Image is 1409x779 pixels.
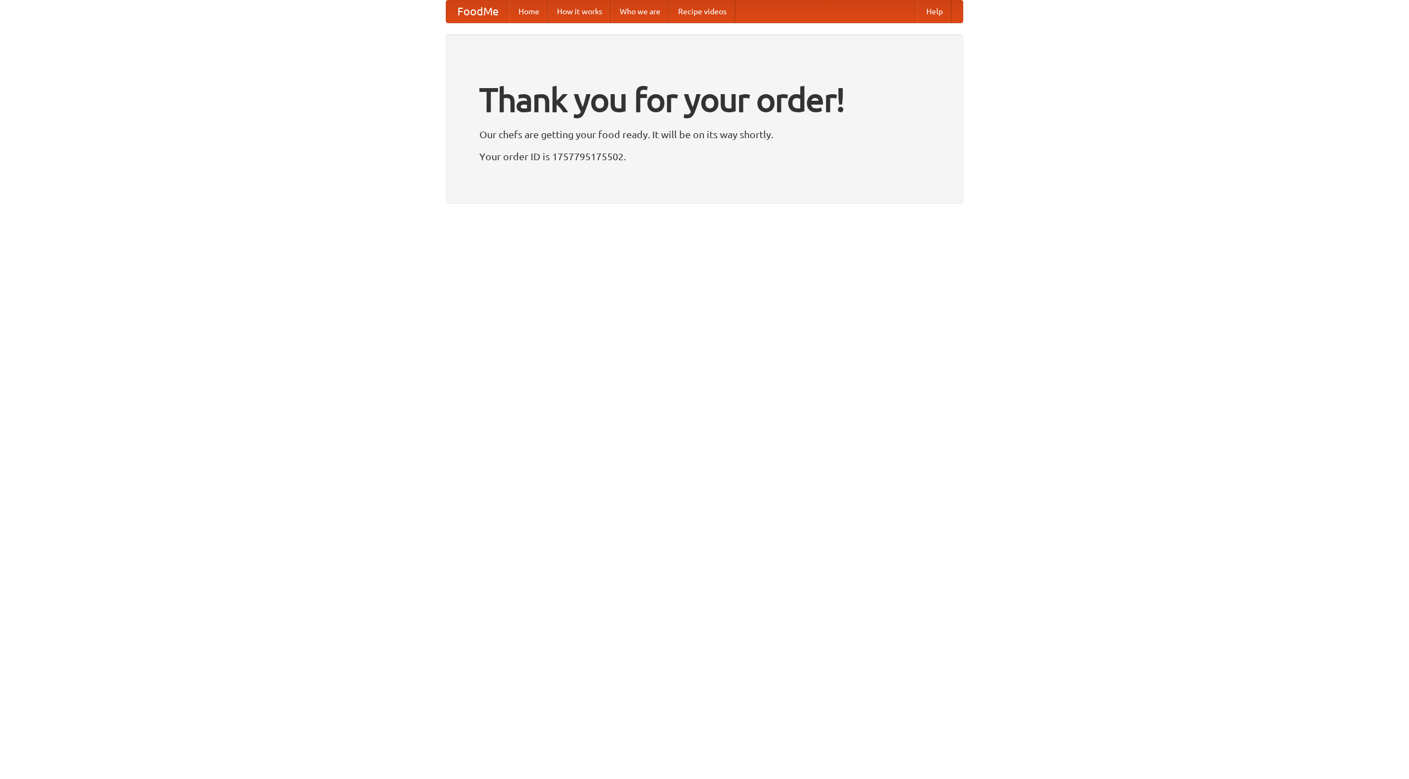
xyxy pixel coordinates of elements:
h1: Thank you for your order! [479,73,930,126]
a: Help [918,1,952,23]
p: Your order ID is 1757795175502. [479,148,930,165]
a: Recipe videos [669,1,735,23]
a: Who we are [611,1,669,23]
a: FoodMe [446,1,510,23]
a: How it works [548,1,611,23]
a: Home [510,1,548,23]
p: Our chefs are getting your food ready. It will be on its way shortly. [479,126,930,143]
